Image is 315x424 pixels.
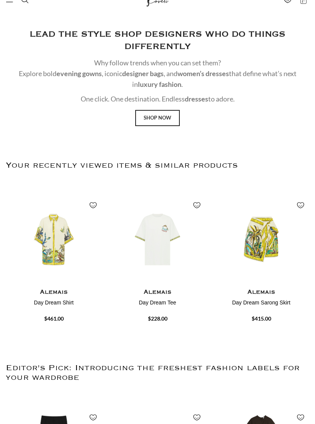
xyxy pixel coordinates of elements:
h4: Day Dream Sarong Skirt [213,299,309,307]
h4: Alemais [6,288,102,297]
span: $415.00 [252,315,271,322]
strong: luxury fashion [138,80,181,88]
a: Alemais Day Dream Sarong Skirt $415.00 [213,286,309,323]
img: Alemais-Day-Dream-Tee.jpg [109,193,206,286]
h2: LEAD THE STYLE SHOP DESIGNERS WHO DO THINGS DIFFERENTLY [6,28,309,53]
p: Why follow trends when you can set them? Explore bold , iconic , and that define what’s next in . [6,57,309,90]
strong: women’s dresses [177,69,229,78]
h4: Day Dream Shirt [6,299,102,307]
h4: Alemais [213,288,309,297]
span: $228.00 [148,315,167,322]
div: 3 / 4 [213,193,309,323]
h2: Your recently viewed items & similar products [6,145,309,186]
a: Shop Now [135,110,180,126]
a: Alemais Day Dream Tee $228.00 [109,286,206,323]
a: Alemais Day Dream Shirt $461.00 [6,286,102,323]
h4: Alemais [109,288,206,297]
a: Fancy designing your own shoe? | Discover Now [100,12,215,19]
h4: Day Dream Tee [109,299,206,307]
div: 2 / 4 [109,193,206,323]
strong: designer bags [122,69,164,78]
strong: dresses [185,95,208,103]
h2: Editor's Pick: Introducing the freshest fashion labels for your wardrobe [6,348,309,398]
img: Alemais-Day-Dream-Shirt.jpg [6,193,102,286]
strong: evening gowns [56,69,102,78]
div: 1 / 4 [6,193,102,323]
img: Alemais-Day-Dream-Sarong-Skirt.jpg [213,193,309,286]
span: $461.00 [44,315,64,322]
p: One click. One destination. Endless to adore. [6,93,309,104]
